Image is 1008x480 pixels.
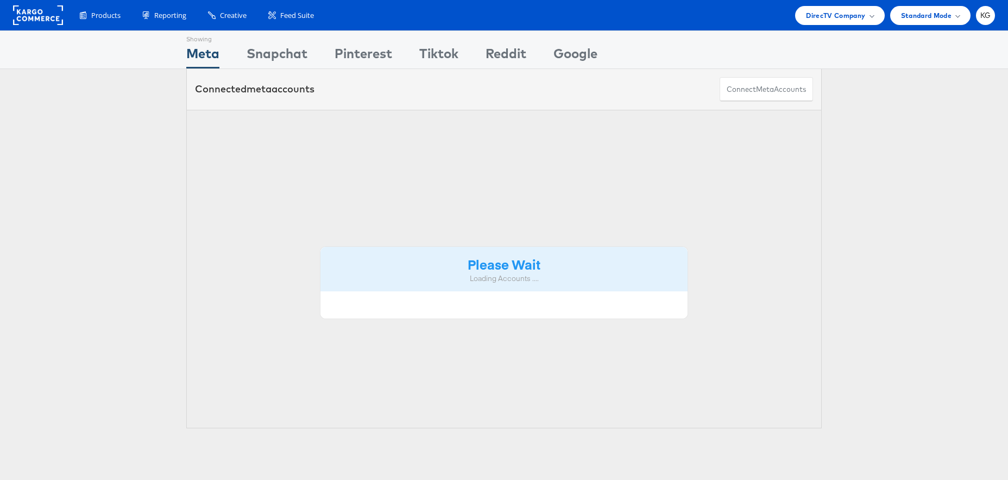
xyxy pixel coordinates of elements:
[91,10,121,21] span: Products
[186,31,219,44] div: Showing
[468,255,540,273] strong: Please Wait
[335,44,392,68] div: Pinterest
[806,10,865,21] span: DirecTV Company
[720,77,813,102] button: ConnectmetaAccounts
[247,83,272,95] span: meta
[329,273,679,284] div: Loading Accounts ....
[154,10,186,21] span: Reporting
[247,44,307,68] div: Snapchat
[486,44,526,68] div: Reddit
[901,10,952,21] span: Standard Mode
[186,44,219,68] div: Meta
[419,44,458,68] div: Tiktok
[553,44,597,68] div: Google
[195,82,314,96] div: Connected accounts
[980,12,991,19] span: KG
[280,10,314,21] span: Feed Suite
[220,10,247,21] span: Creative
[756,84,774,95] span: meta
